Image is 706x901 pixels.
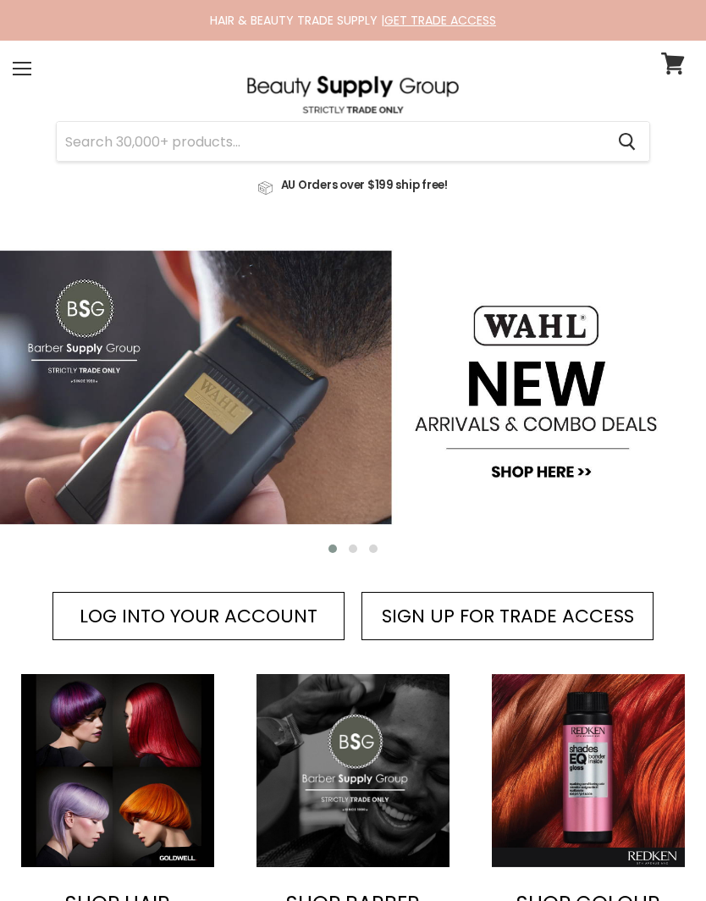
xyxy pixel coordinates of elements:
[56,121,650,162] form: Product
[382,603,634,629] span: SIGN UP FOR TRADE ACCESS
[361,592,654,640] a: SIGN UP FOR TRADE ACCESS
[604,122,649,161] button: Search
[384,12,496,29] a: GET TRADE ACCESS
[621,821,689,884] iframe: Gorgias live chat messenger
[57,122,604,161] input: Search
[80,603,317,629] span: LOG INTO YOUR ACCOUNT
[52,592,345,640] a: LOG INTO YOUR ACCOUNT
